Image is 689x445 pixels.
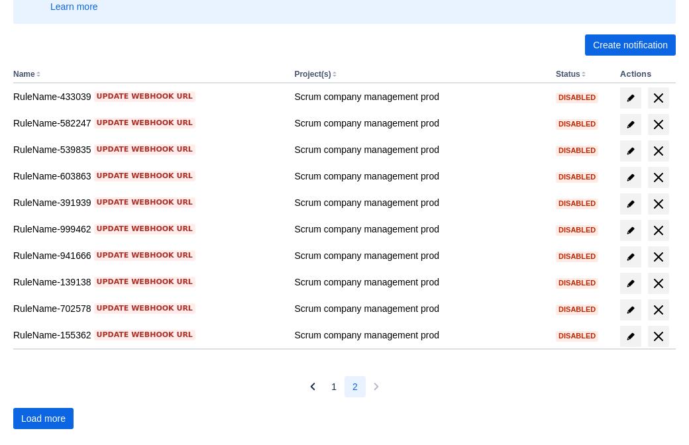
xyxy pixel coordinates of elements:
span: Update webhook URL [97,277,193,287]
span: delete [651,143,666,159]
span: delete [651,222,666,238]
span: Create notification [593,34,668,56]
div: Scrum company management prod [294,275,545,289]
div: RuleName-391939 [13,196,284,209]
div: RuleName-603863 [13,170,284,183]
div: RuleName-139138 [13,275,284,289]
span: edit [625,119,636,130]
span: edit [625,199,636,209]
span: edit [625,331,636,342]
div: Scrum company management prod [294,90,545,103]
div: RuleName-941666 [13,249,284,262]
span: Update webhook URL [97,224,193,234]
button: Load more [13,408,74,429]
span: Disabled [556,253,598,260]
th: Actions [615,66,676,83]
span: 1 [331,376,337,397]
span: delete [651,90,666,106]
button: Project(s) [294,70,331,79]
span: 2 [352,376,358,397]
button: Status [556,70,580,79]
button: Previous [302,376,323,397]
span: Disabled [556,332,598,340]
span: edit [625,278,636,289]
span: delete [651,328,666,344]
div: Scrum company management prod [294,249,545,262]
div: RuleName-155362 [13,328,284,342]
button: Page 2 [344,376,366,397]
span: edit [625,172,636,183]
span: Disabled [556,147,598,154]
nav: Pagination [302,376,387,397]
span: delete [651,196,666,212]
span: delete [651,117,666,132]
span: Update webhook URL [97,91,193,102]
button: Name [13,70,35,79]
span: Update webhook URL [97,303,193,314]
span: Disabled [556,306,598,313]
div: Scrum company management prod [294,196,545,209]
div: Scrum company management prod [294,302,545,315]
div: Scrum company management prod [294,222,545,236]
span: Update webhook URL [97,197,193,208]
div: Scrum company management prod [294,117,545,130]
span: Disabled [556,173,598,181]
div: Scrum company management prod [294,170,545,183]
span: edit [625,146,636,156]
span: edit [625,305,636,315]
div: Scrum company management prod [294,328,545,342]
div: RuleName-702578 [13,302,284,315]
span: Update webhook URL [97,171,193,181]
button: Next [366,376,387,397]
span: Disabled [556,200,598,207]
span: edit [625,225,636,236]
span: edit [625,93,636,103]
button: Create notification [585,34,676,56]
button: Page 1 [323,376,344,397]
div: RuleName-539835 [13,143,284,156]
span: Update webhook URL [97,144,193,155]
span: edit [625,252,636,262]
span: Update webhook URL [97,118,193,128]
div: RuleName-999462 [13,222,284,236]
span: Disabled [556,121,598,128]
div: RuleName-582247 [13,117,284,130]
span: Disabled [556,94,598,101]
span: Load more [21,408,66,429]
span: Update webhook URL [97,330,193,340]
span: Disabled [556,279,598,287]
span: delete [651,170,666,185]
div: Scrum company management prod [294,143,545,156]
span: delete [651,275,666,291]
span: Update webhook URL [97,250,193,261]
span: delete [651,302,666,318]
span: delete [651,249,666,265]
div: RuleName-433039 [13,90,284,103]
span: Disabled [556,226,598,234]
